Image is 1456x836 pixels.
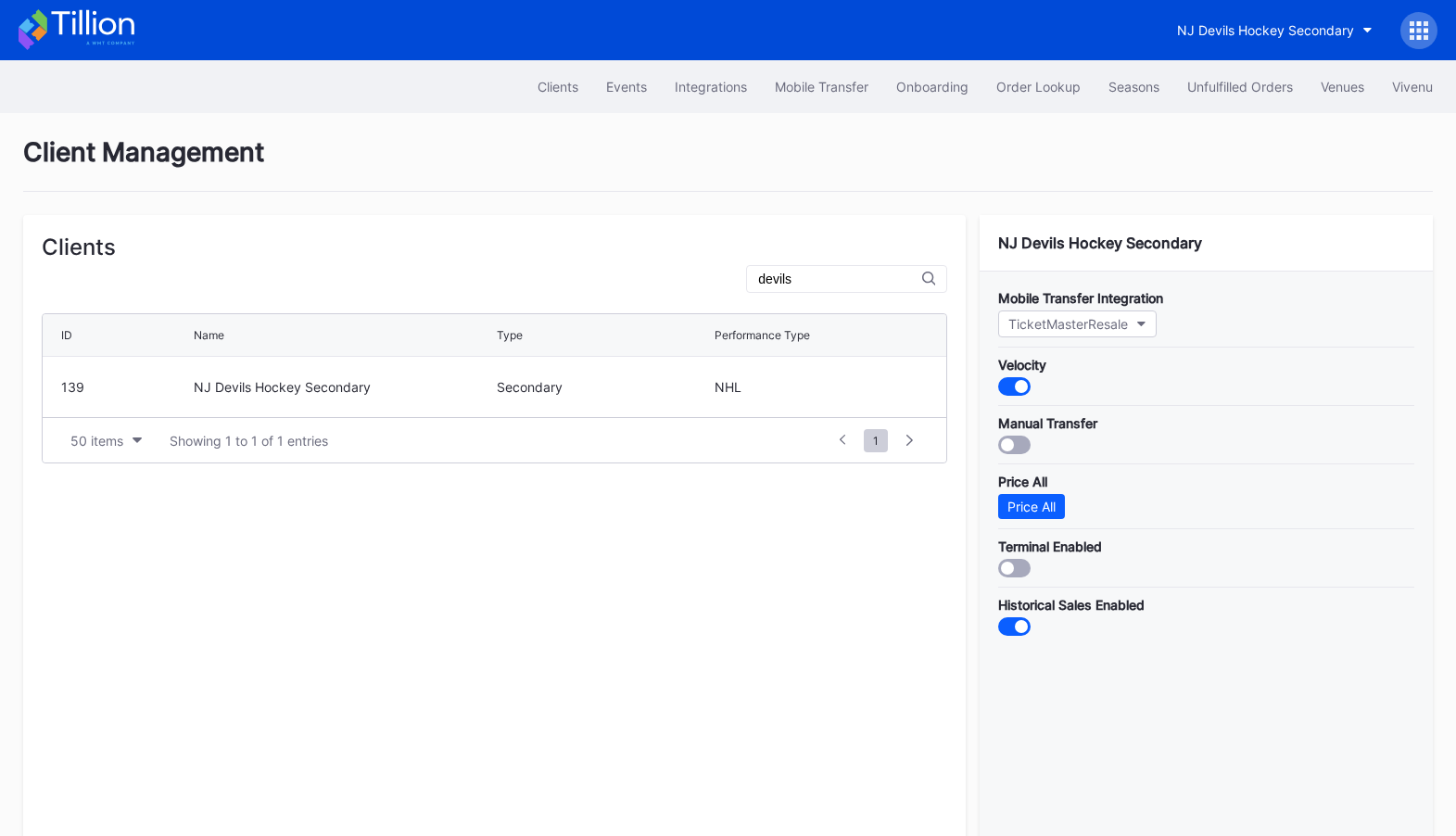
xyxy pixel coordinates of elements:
button: 50 items [61,428,151,453]
div: Name [194,328,224,342]
div: Type [497,328,523,342]
div: Onboarding [896,79,969,95]
div: Historical Sales Enabled [998,597,1414,613]
div: Price All [1007,499,1056,514]
button: Unfulfilled Orders [1173,70,1307,104]
div: Seasons [1108,79,1159,95]
button: Integrations [661,70,761,104]
div: 50 items [70,433,123,449]
button: Events [592,70,661,104]
div: Mobile Transfer [775,79,868,95]
button: TicketMasterResale [998,310,1157,337]
div: Velocity [998,357,1414,373]
div: Vivenu [1392,79,1433,95]
input: Client [758,272,921,286]
div: TicketMasterResale [1008,316,1128,332]
div: Clients [538,79,578,95]
button: Mobile Transfer [761,70,882,104]
div: Integrations [675,79,747,95]
div: NJ Devils Hockey Secondary [194,379,492,395]
button: NJ Devils Hockey Secondary [1163,13,1386,47]
button: Clients [524,70,592,104]
div: Order Lookup [996,79,1081,95]
button: Price All [998,494,1065,519]
div: Events [606,79,647,95]
div: Client Management [23,136,1433,192]
div: Terminal Enabled [998,538,1414,554]
button: Order Lookup [982,70,1095,104]
div: Mobile Transfer Integration [998,290,1414,306]
div: Showing 1 to 1 of 1 entries [170,433,328,449]
span: 1 [864,429,888,452]
button: Onboarding [882,70,982,104]
div: Performance Type [715,328,810,342]
div: NJ Devils Hockey Secondary [998,234,1414,252]
div: Clients [42,234,947,260]
div: Manual Transfer [998,415,1414,431]
button: Vivenu [1378,70,1447,104]
button: Venues [1307,70,1378,104]
div: Unfulfilled Orders [1187,79,1293,95]
div: Secondary [497,379,710,395]
div: 139 [61,379,189,395]
button: Seasons [1095,70,1173,104]
div: Venues [1321,79,1364,95]
div: ID [61,328,72,342]
div: NJ Devils Hockey Secondary [1177,22,1354,38]
div: NHL [715,379,928,395]
div: Price All [998,474,1414,489]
